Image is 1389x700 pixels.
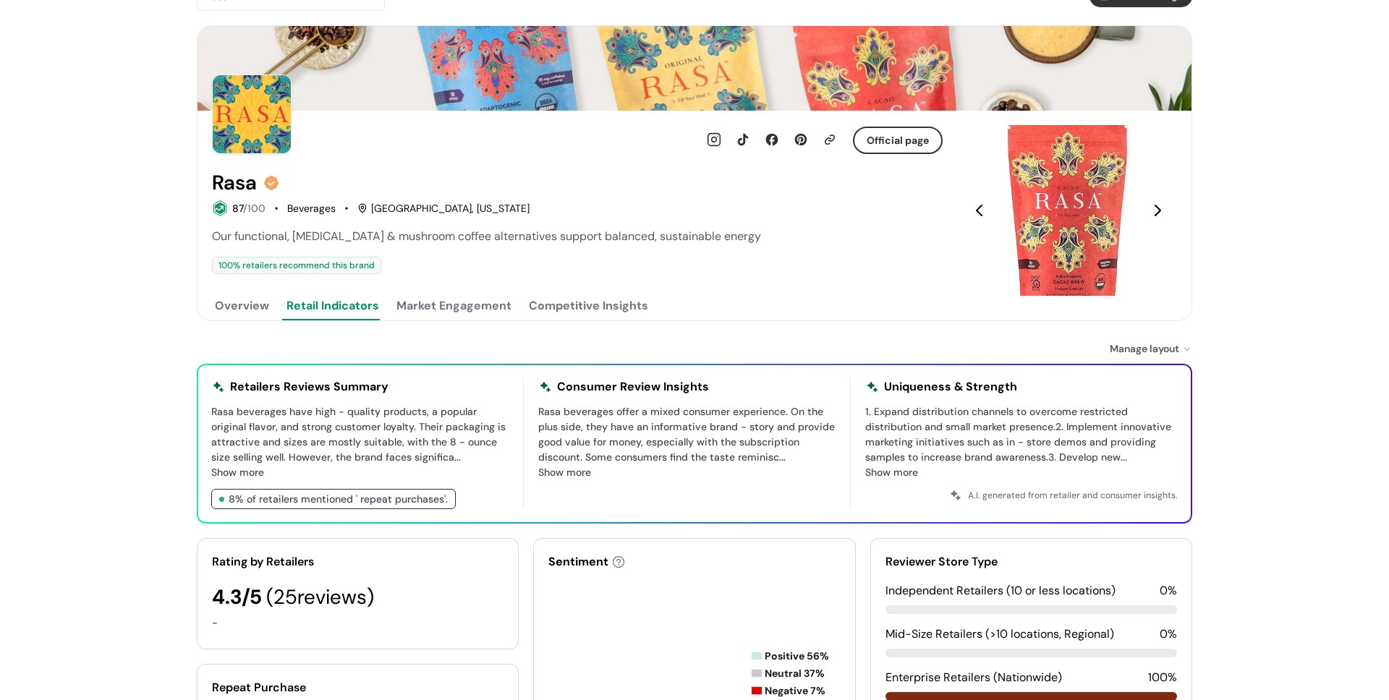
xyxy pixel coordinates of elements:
[211,465,509,480] div: Show more
[538,451,779,464] span: discount. Some consumers find the taste reminisc
[967,198,992,223] button: Previous Slide
[232,202,243,215] span: 87
[548,553,626,571] div: Sentiment
[853,127,943,154] button: Official page
[357,201,530,216] div: [GEOGRAPHIC_DATA], [US_STATE]
[538,465,836,480] div: Show more
[212,74,292,154] img: Brand Photo
[885,553,1177,571] div: Reviewer Store Type
[197,26,1192,111] img: Brand cover image
[884,378,1017,396] div: Uniqueness & Strength
[1110,341,1192,357] div: Manage layout
[865,489,1178,502] div: A.I. generated from retailer and consumer insights.
[211,451,454,464] span: size selling well. However, the brand faces significa
[212,584,266,610] span: 4.3 /5
[865,405,1128,418] span: 1. Expand distribution channels to overcome restricted
[230,378,388,396] div: Retailers Reviews Summary
[557,378,709,396] div: Consumer Review Insights
[765,649,829,664] span: Positive 56%
[865,420,1171,433] span: distribution and small market presence.2. Implement innovative
[284,291,382,320] button: Retail Indicators
[212,615,504,631] div: -
[538,451,836,480] span: ...
[212,229,761,244] span: Our functional, [MEDICAL_DATA] & mushroom coffee alternatives support balanced, sustainable energy
[211,420,506,433] span: original flavor, and strong customer loyalty. Their packaging is
[1145,198,1170,223] button: Next Slide
[287,201,336,216] div: Beverages
[960,125,1177,296] div: Carousel
[212,257,381,274] div: 100 % retailers recommend this brand
[243,202,266,215] span: /100
[960,125,1177,296] div: Slide 1
[1160,582,1177,599] span: 0 %
[865,465,1178,480] div: Show more
[212,679,504,696] div: Repeat Purchase
[960,125,1177,296] img: Slide 0
[885,669,1062,686] span: Enterprise Retailers (Nationwide)
[865,435,1156,448] span: marketing initiatives such as in - store demos and providing
[538,420,835,433] span: plus side, they have an informative brand - story and provide
[1148,669,1177,686] span: 100 %
[538,435,799,448] span: good value for money, especially with the subscription
[865,451,1178,480] span: ...
[885,626,1114,643] span: Mid-Size Retailers (>10 locations, Regional)
[266,584,374,610] span: ( 25 reviews)
[211,435,497,448] span: attractive and sizes are mostly suitable, with the 8 - ounce
[885,582,1116,599] span: Independent Retailers (10 or less locations)
[211,451,509,480] span: ...
[865,451,1121,464] span: samples to increase brand awareness.3. Develop new
[1160,626,1177,643] span: 0 %
[765,683,825,699] span: Negative 7%
[538,405,823,418] span: Rasa beverages offer a mixed consumer experience. On the
[211,405,477,418] span: Rasa beverages have high - quality products, a popular
[212,171,257,195] h2: Rasa
[212,291,272,320] button: Overview
[229,492,448,507] div: 8 % of retailers mentioned ' repeat purchases'.
[394,291,514,320] button: Market Engagement
[526,291,651,320] button: Competitive Insights
[212,553,504,571] div: Rating by Retailers
[765,666,825,681] span: Neutral 37%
